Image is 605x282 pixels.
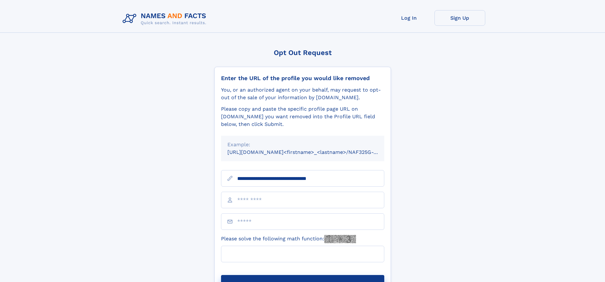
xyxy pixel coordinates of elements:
a: Log In [384,10,434,26]
div: Example: [227,141,378,148]
img: Logo Names and Facts [120,10,212,27]
small: [URL][DOMAIN_NAME]<firstname>_<lastname>/NAF325G-xxxxxxxx [227,149,396,155]
div: Please copy and paste the specific profile page URL on [DOMAIN_NAME] you want removed into the Pr... [221,105,384,128]
div: Opt Out Request [214,49,391,57]
a: Sign Up [434,10,485,26]
div: You, or an authorized agent on your behalf, may request to opt-out of the sale of your informatio... [221,86,384,101]
div: Enter the URL of the profile you would like removed [221,75,384,82]
label: Please solve the following math function: [221,235,356,243]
